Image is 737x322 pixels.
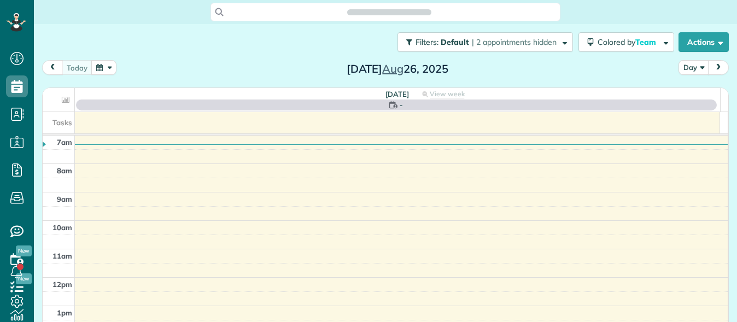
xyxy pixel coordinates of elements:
[52,280,72,289] span: 12pm
[635,37,658,47] span: Team
[16,245,32,256] span: New
[678,32,729,52] button: Actions
[578,32,674,52] button: Colored byTeam
[57,166,72,175] span: 8am
[397,32,573,52] button: Filters: Default | 2 appointments hidden
[678,60,709,75] button: Day
[441,37,470,47] span: Default
[62,60,92,75] button: today
[57,308,72,317] span: 1pm
[52,251,72,260] span: 11am
[57,195,72,203] span: 9am
[598,37,660,47] span: Colored by
[392,32,573,52] a: Filters: Default | 2 appointments hidden
[358,7,420,17] span: Search ZenMaid…
[400,99,403,110] span: -
[430,90,465,98] span: View week
[42,60,63,75] button: prev
[52,223,72,232] span: 10am
[382,62,403,75] span: Aug
[329,63,466,75] h2: [DATE] 26, 2025
[472,37,557,47] span: | 2 appointments hidden
[708,60,729,75] button: next
[57,138,72,147] span: 7am
[385,90,409,98] span: [DATE]
[52,118,72,127] span: Tasks
[416,37,438,47] span: Filters:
